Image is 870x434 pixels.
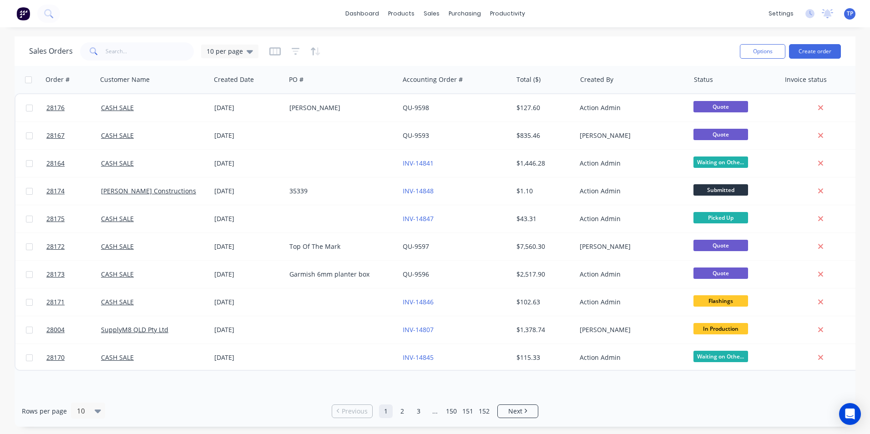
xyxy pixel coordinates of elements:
span: In Production [693,323,748,334]
a: 28174 [46,177,101,205]
a: CASH SALE [101,214,134,223]
span: 10 per page [207,46,243,56]
span: 28170 [46,353,65,362]
div: Order # [46,75,70,84]
div: Action Admin [580,103,681,112]
div: [DATE] [214,325,282,334]
span: Previous [342,407,368,416]
span: Waiting on Othe... [693,156,748,168]
div: $1,378.74 [516,325,570,334]
a: CASH SALE [101,159,134,167]
div: [DATE] [214,214,282,223]
div: $2,517.90 [516,270,570,279]
span: Picked Up [693,212,748,223]
a: QU-9596 [403,270,429,278]
a: SupplyM8 QLD Pty Ltd [101,325,168,334]
div: productivity [486,7,530,20]
a: Next page [498,407,538,416]
span: 28167 [46,131,65,140]
a: CASH SALE [101,131,134,140]
div: [DATE] [214,270,282,279]
div: [DATE] [214,131,282,140]
a: INV-14848 [403,187,434,195]
a: 28171 [46,288,101,316]
div: $43.31 [516,214,570,223]
span: 28175 [46,214,65,223]
span: Quote [693,267,748,279]
div: $127.60 [516,103,570,112]
span: 28172 [46,242,65,251]
div: [DATE] [214,353,282,362]
div: Accounting Order # [403,75,463,84]
div: Action Admin [580,270,681,279]
a: 28170 [46,344,101,371]
span: Quote [693,240,748,251]
a: Page 150 [445,404,458,418]
span: Rows per page [22,407,67,416]
a: QU-9597 [403,242,429,251]
a: Page 152 [477,404,491,418]
div: settings [764,7,798,20]
span: Submitted [693,184,748,196]
span: 28164 [46,159,65,168]
div: Open Intercom Messenger [839,403,861,425]
button: Options [740,44,785,59]
a: CASH SALE [101,298,134,306]
a: 28164 [46,150,101,177]
div: Status [694,75,713,84]
div: sales [419,7,444,20]
ul: Pagination [328,404,542,418]
div: Action Admin [580,353,681,362]
div: Total ($) [516,75,541,84]
span: Quote [693,101,748,112]
a: INV-14841 [403,159,434,167]
a: QU-9593 [403,131,429,140]
div: PO # [289,75,303,84]
div: products [384,7,419,20]
div: Top Of The Mark [289,242,390,251]
div: Invoice status [785,75,827,84]
h1: Sales Orders [29,47,73,56]
a: CASH SALE [101,270,134,278]
span: Waiting on Othe... [693,351,748,362]
a: CASH SALE [101,103,134,112]
span: Flashings [693,295,748,307]
div: $1,446.28 [516,159,570,168]
div: $102.63 [516,298,570,307]
span: Quote [693,129,748,140]
span: 28171 [46,298,65,307]
div: $7,560.30 [516,242,570,251]
div: [PERSON_NAME] [580,325,681,334]
div: [DATE] [214,159,282,168]
span: 28173 [46,270,65,279]
a: 28176 [46,94,101,121]
a: INV-14807 [403,325,434,334]
div: [DATE] [214,103,282,112]
div: [DATE] [214,187,282,196]
a: CASH SALE [101,242,134,251]
div: $115.33 [516,353,570,362]
a: QU-9598 [403,103,429,112]
span: Next [508,407,522,416]
a: 28004 [46,316,101,343]
div: [DATE] [214,298,282,307]
div: [DATE] [214,242,282,251]
a: Page 2 [395,404,409,418]
span: 28176 [46,103,65,112]
a: Page 3 [412,404,425,418]
a: Jump forward [428,404,442,418]
div: [PERSON_NAME] [580,131,681,140]
a: CASH SALE [101,353,134,362]
a: Previous page [332,407,372,416]
a: dashboard [341,7,384,20]
a: 28172 [46,233,101,260]
span: 28174 [46,187,65,196]
div: 35339 [289,187,390,196]
div: Created Date [214,75,254,84]
div: [PERSON_NAME] [580,242,681,251]
div: Garmish 6mm planter box [289,270,390,279]
a: Page 1 is your current page [379,404,393,418]
span: TP [847,10,853,18]
div: Action Admin [580,214,681,223]
input: Search... [106,42,194,61]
